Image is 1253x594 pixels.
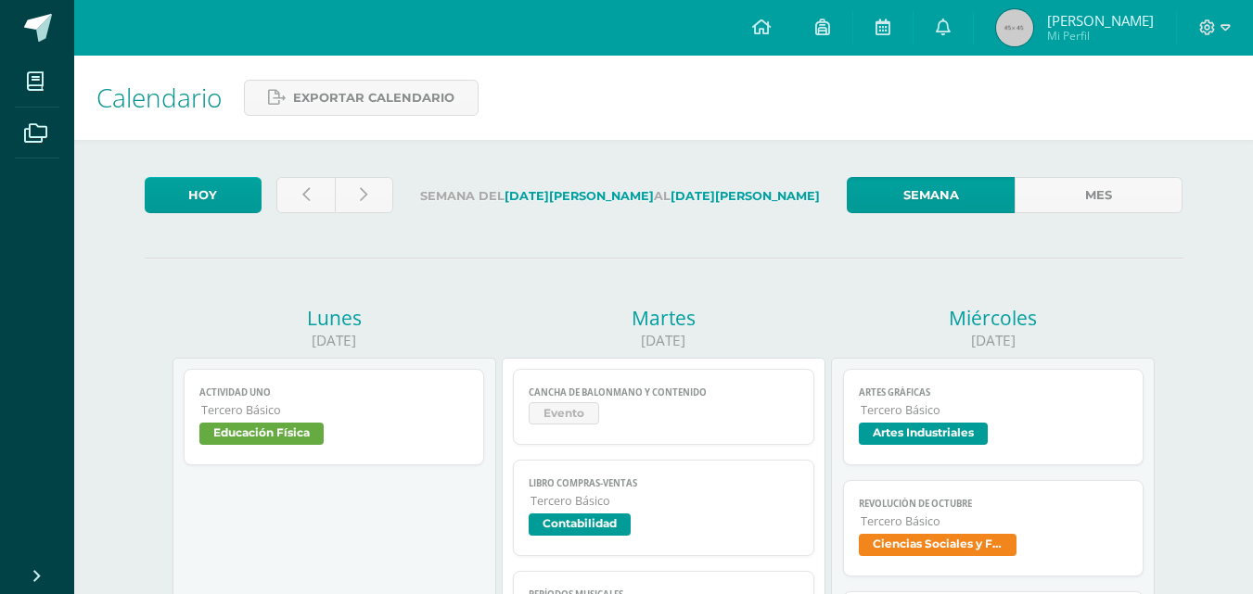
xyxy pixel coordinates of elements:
span: Libro Compras-Ventas [529,477,799,489]
strong: [DATE][PERSON_NAME] [505,189,654,203]
label: Semana del al [408,177,832,215]
a: Actividad UnoTercero BásicoEducación Física [184,369,485,465]
a: Revolución de octubreTercero BásicoCiencias Sociales y Formación Ciudadana [843,480,1144,576]
span: Artes gráficas [859,386,1129,398]
span: Calendario [96,80,222,115]
div: Martes [502,305,825,331]
span: Tercero Básico [201,402,469,418]
span: Cancha de Balonmano y Contenido [529,386,799,398]
span: [PERSON_NAME] [1047,11,1154,30]
a: Exportar calendario [244,80,479,116]
span: Ciencias Sociales y Formación Ciudadana [859,534,1016,556]
a: Artes gráficasTercero BásicoArtes Industriales [843,369,1144,465]
span: Tercero Básico [531,493,799,509]
a: Hoy [145,177,262,213]
span: Tercero Básico [861,513,1129,529]
div: [DATE] [173,331,496,350]
div: [DATE] [502,331,825,350]
span: Contabilidad [529,513,631,536]
span: Exportar calendario [293,81,454,115]
div: Miércoles [831,305,1155,331]
span: Evento [529,402,599,424]
div: [DATE] [831,331,1155,350]
img: 45x45 [996,9,1033,46]
span: Artes Industriales [859,423,988,445]
span: Tercero Básico [861,402,1129,418]
span: Actividad Uno [199,386,469,398]
a: Cancha de Balonmano y ContenidoEvento [513,369,814,445]
a: Libro Compras-VentasTercero BásicoContabilidad [513,460,814,556]
strong: [DATE][PERSON_NAME] [671,189,820,203]
a: Semana [847,177,1015,213]
span: Revolución de octubre [859,498,1129,510]
span: Mi Perfil [1047,28,1154,44]
div: Lunes [173,305,496,331]
a: Mes [1015,177,1183,213]
span: Educación Física [199,423,324,445]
